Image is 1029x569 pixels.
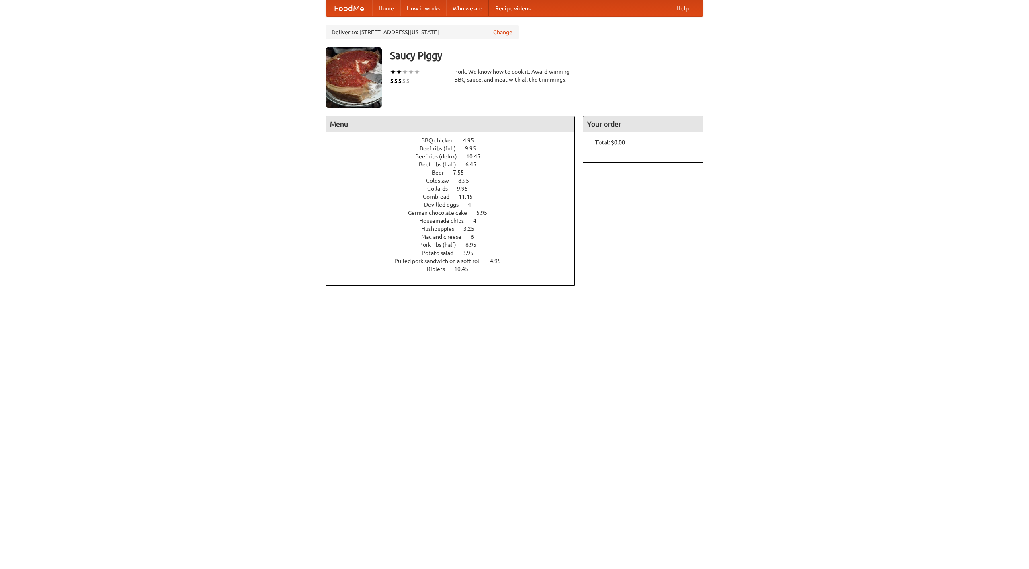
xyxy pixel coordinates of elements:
span: 3.25 [463,226,482,232]
a: Home [372,0,400,16]
h4: Your order [583,116,703,132]
a: Help [670,0,695,16]
h3: Saucy Piggy [390,47,703,64]
span: BBQ chicken [421,137,462,144]
li: ★ [402,68,408,76]
span: 4.95 [463,137,482,144]
span: 6 [471,234,482,240]
li: $ [398,76,402,85]
li: $ [390,76,394,85]
a: Potato salad 3.95 [422,250,488,256]
a: BBQ chicken 4.95 [421,137,489,144]
span: Mac and cheese [421,234,469,240]
li: $ [402,76,406,85]
span: Beer [432,169,452,176]
span: 4.95 [490,258,509,264]
li: ★ [414,68,420,76]
li: $ [406,76,410,85]
a: Mac and cheese 6 [421,234,489,240]
li: ★ [408,68,414,76]
a: Beef ribs (half) 6.45 [419,161,491,168]
a: FoodMe [326,0,372,16]
span: Beef ribs (delux) [415,153,465,160]
span: 10.45 [466,153,488,160]
h4: Menu [326,116,574,132]
span: 8.95 [458,177,477,184]
li: $ [394,76,398,85]
a: Beef ribs (full) 9.95 [420,145,491,152]
span: Beef ribs (full) [420,145,464,152]
a: Pulled pork sandwich on a soft roll 4.95 [394,258,516,264]
span: 9.95 [465,145,484,152]
span: 5.95 [476,210,495,216]
span: 7.55 [453,169,472,176]
span: 6.95 [465,242,484,248]
span: Pulled pork sandwich on a soft roll [394,258,489,264]
span: Devilled eggs [424,201,467,208]
a: How it works [400,0,446,16]
a: German chocolate cake 5.95 [408,210,502,216]
span: Collards [427,185,456,192]
span: 11.45 [459,193,481,200]
span: Coleslaw [426,177,457,184]
li: ★ [396,68,402,76]
a: Devilled eggs 4 [424,201,486,208]
a: Beef ribs (delux) 10.45 [415,153,495,160]
a: Riblets 10.45 [427,266,483,272]
b: Total: $0.00 [595,139,625,146]
a: Change [493,28,512,36]
span: Hushpuppies [421,226,462,232]
span: 10.45 [454,266,476,272]
li: ★ [390,68,396,76]
div: Pork. We know how to cook it. Award-winning BBQ sauce, and meat with all the trimmings. [454,68,575,84]
span: German chocolate cake [408,210,475,216]
span: Housemade chips [419,218,472,224]
div: Deliver to: [STREET_ADDRESS][US_STATE] [326,25,519,39]
span: Potato salad [422,250,461,256]
a: Beer 7.55 [432,169,479,176]
a: Coleslaw 8.95 [426,177,484,184]
span: 6.45 [465,161,484,168]
span: 4 [473,218,484,224]
span: 4 [468,201,479,208]
a: Housemade chips 4 [419,218,491,224]
a: Who we are [446,0,489,16]
span: Cornbread [423,193,457,200]
span: Beef ribs (half) [419,161,464,168]
img: angular.jpg [326,47,382,108]
a: Recipe videos [489,0,537,16]
span: Riblets [427,266,453,272]
a: Hushpuppies 3.25 [421,226,489,232]
span: 9.95 [457,185,476,192]
a: Pork ribs (half) 6.95 [419,242,491,248]
a: Collards 9.95 [427,185,483,192]
span: Pork ribs (half) [419,242,464,248]
span: 3.95 [463,250,482,256]
a: Cornbread 11.45 [423,193,488,200]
